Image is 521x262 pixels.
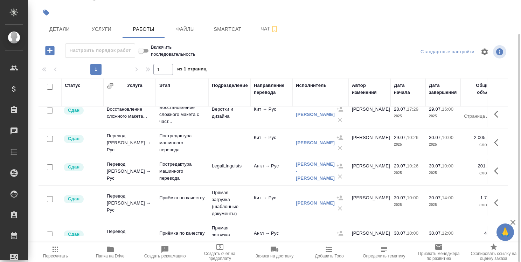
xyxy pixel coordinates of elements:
[63,194,100,204] div: Менеджер проверил работу исполнителя, передает ее на следующий этап
[490,106,507,123] button: Здесь прячутся важные кнопки
[85,25,118,34] span: Услуги
[464,170,492,177] p: слово
[296,140,335,145] a: [PERSON_NAME]
[68,195,79,202] p: Сдан
[407,195,418,200] p: 10:00
[442,163,453,168] p: 10:00
[68,231,79,238] p: Сдан
[63,230,100,239] div: Менеджер проверил работу исполнителя, передает ее на следующий этап
[394,195,407,200] p: 30.07,
[429,135,442,140] p: 30.07,
[270,25,279,33] svg: Подписаться
[429,82,457,96] div: Дата завершения
[407,135,418,140] p: 10:26
[159,104,205,125] p: Восстановление сложного макета с част...
[466,242,521,262] button: Скопировать ссылку на оценку заказа
[348,102,390,127] td: [PERSON_NAME]
[302,242,356,262] button: Добавить Todo
[499,225,511,240] span: 🙏
[296,112,335,117] a: [PERSON_NAME]
[159,194,205,201] p: Приёмка по качеству
[394,135,407,140] p: 29.07,
[407,106,418,112] p: 17:29
[68,135,79,142] p: Сдан
[429,113,457,120] p: 2025
[464,194,492,201] p: 1 708
[208,221,250,256] td: Прямая загрузка (шаблонные документы)
[407,230,418,236] p: 10:00
[429,170,457,177] p: 2025
[315,254,343,258] span: Добавить Todo
[63,134,100,144] div: Менеджер проверил работу исполнителя, передает ее на следующий этап
[250,131,292,155] td: Кит → Рус
[348,226,390,251] td: [PERSON_NAME]
[65,82,81,89] div: Статус
[471,251,517,261] span: Скопировать ссылку на оценку заказа
[490,134,507,151] button: Здесь прячутся важные кнопки
[192,242,247,262] button: Создать счет на предоплату
[363,254,405,258] span: Определить тематику
[394,230,407,236] p: 30.07,
[490,163,507,179] button: Здесь прячутся важные кнопки
[394,82,422,96] div: Дата начала
[103,189,156,217] td: Перевод [PERSON_NAME] → Рус
[63,163,100,172] div: Менеджер проверил работу исполнителя, передает ее на следующий этап
[138,242,192,262] button: Создать рекламацию
[127,82,142,89] div: Услуга
[40,43,60,58] button: Добавить работу
[464,201,492,208] p: слово
[208,186,250,221] td: Прямая загрузка (шаблонные документы)
[103,157,156,185] td: Перевод [PERSON_NAME] → Рус
[103,225,156,253] td: Перевод [PERSON_NAME] → Рус
[96,254,125,258] span: Папка на Drive
[254,82,289,96] div: Направление перевода
[348,191,390,215] td: [PERSON_NAME]
[208,159,250,184] td: LegalLinguists
[28,242,83,262] button: Пересчитать
[68,107,79,114] p: Сдан
[464,163,492,170] p: 201,51
[394,113,422,120] p: 2025
[196,251,243,261] span: Создать счет на предоплату
[419,47,476,57] div: split button
[407,163,418,168] p: 10:26
[211,25,244,34] span: Smartcat
[296,82,327,89] div: Исполнитель
[144,254,186,258] span: Создать рекламацию
[296,200,335,206] a: [PERSON_NAME]
[247,242,302,262] button: Заявка на доставку
[464,134,492,141] p: 2 005,78
[394,106,407,112] p: 28.07,
[442,195,453,200] p: 14:00
[159,132,205,153] p: Постредактура машинного перевода
[43,25,76,34] span: Детали
[256,254,293,258] span: Заявка на доставку
[63,106,100,115] div: Менеджер проверил работу исполнителя, передает ее на следующий этап
[357,242,411,262] button: Определить тематику
[107,82,114,89] button: Сгруппировать
[68,164,79,171] p: Сдан
[442,106,453,112] p: 16:00
[464,230,492,237] p: 437
[429,195,442,200] p: 30.07,
[348,131,390,155] td: [PERSON_NAME]
[493,45,508,58] span: Посмотреть информацию
[442,230,453,236] p: 12:00
[429,163,442,168] p: 30.07,
[394,141,422,148] p: 2025
[253,25,286,33] span: Чат
[103,129,156,157] td: Перевод [PERSON_NAME] → Рус
[464,82,492,96] div: Общий объем
[159,82,170,89] div: Этап
[442,135,453,140] p: 10:00
[169,25,202,34] span: Файлы
[394,201,422,208] p: 2025
[429,230,442,236] p: 30.07,
[103,102,156,127] td: Восстановление сложного макета...
[464,113,492,120] p: Страница А4
[212,82,248,89] div: Подразделение
[464,106,492,113] p: 5
[83,242,137,262] button: Папка на Drive
[496,223,514,241] button: 🙏
[429,106,442,112] p: 29.07,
